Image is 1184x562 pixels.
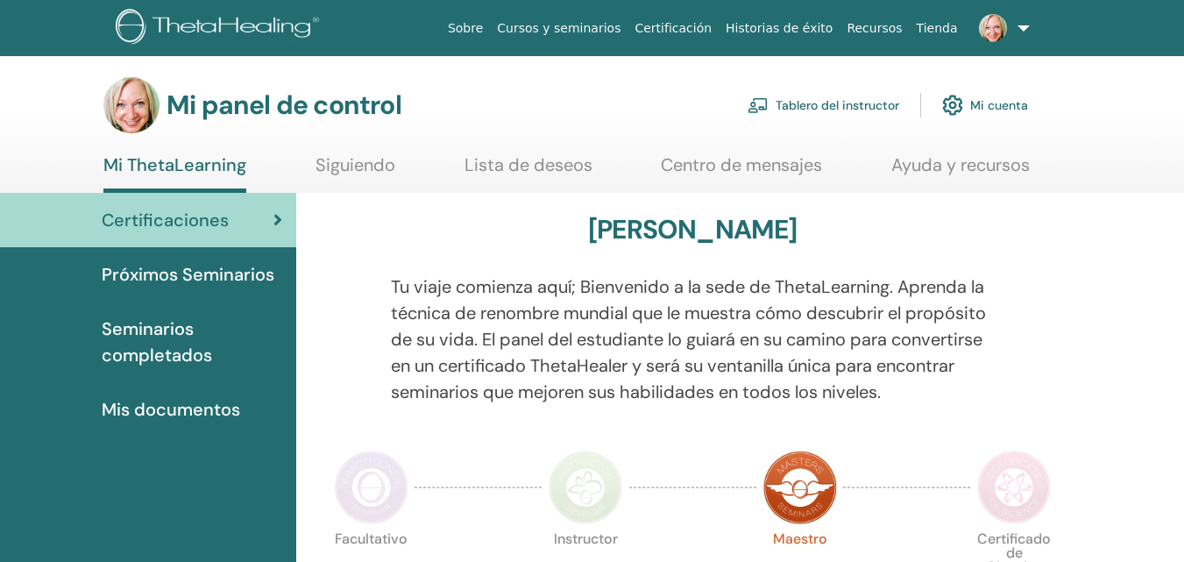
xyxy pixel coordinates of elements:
a: Lista de deseos [464,154,592,189]
img: logo.png [116,9,325,48]
font: Tablero del instructor [776,98,899,114]
font: Certificación [635,21,712,35]
a: Mi ThetaLearning [103,154,246,193]
a: Certificación [627,12,719,45]
font: Tienda [917,21,958,35]
font: Ayuda y recursos [891,153,1030,176]
font: Tu viaje comienza aquí; Bienvenido a la sede de ThetaLearning. Aprenda la técnica de renombre mun... [391,275,986,403]
img: Certificate of Science [977,451,1051,524]
a: Recursos [840,12,909,45]
a: Centro de mensajes [661,154,822,189]
font: Maestro [773,530,827,548]
img: Master [763,451,837,524]
font: [PERSON_NAME] [588,212,798,246]
img: Practitioner [335,451,408,524]
font: Centro de mensajes [661,153,822,176]
font: Sobre [448,21,483,35]
a: Mi cuenta [942,86,1028,124]
img: Instructor [549,451,622,524]
font: Certificaciones [102,209,229,231]
a: Tienda [910,12,965,45]
font: Mi cuenta [970,98,1028,114]
a: Tablero del instructor [748,86,899,124]
font: Historias de éxito [726,21,833,35]
a: Historias de éxito [719,12,840,45]
img: default.jpg [979,14,1007,42]
font: Instructor [554,530,618,548]
font: Mis documentos [102,398,240,421]
a: Cursos y seminarios [490,12,627,45]
font: Siguiendo [315,153,395,176]
font: Próximos Seminarios [102,263,274,286]
a: Siguiendo [315,154,395,189]
font: Lista de deseos [464,153,592,176]
font: Facultativo [335,530,408,548]
img: chalkboard-teacher.svg [748,97,769,113]
a: Ayuda y recursos [891,154,1030,189]
img: default.jpg [103,77,160,133]
font: Seminarios completados [102,317,212,366]
font: Mi panel de control [167,88,401,122]
font: Mi ThetaLearning [103,153,246,176]
font: Recursos [847,21,902,35]
img: cog.svg [942,90,963,120]
font: Cursos y seminarios [497,21,620,35]
a: Sobre [441,12,490,45]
